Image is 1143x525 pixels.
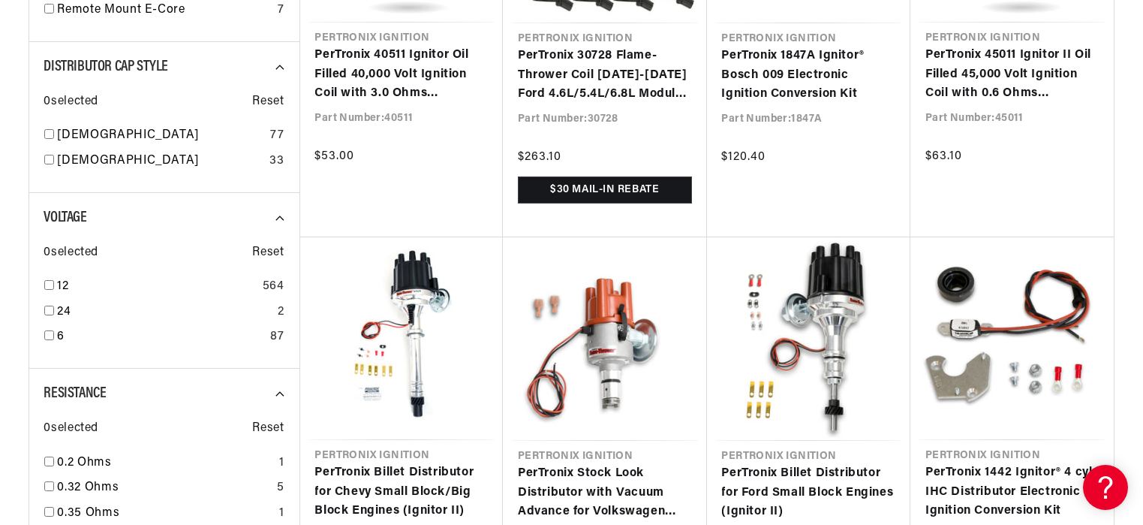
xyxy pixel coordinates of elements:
div: 1 [279,504,284,523]
span: 0 selected [44,92,98,112]
a: [DEMOGRAPHIC_DATA] [58,126,265,146]
a: PerTronix Billet Distributor for Chevy Small Block/Big Block Engines (Ignitor II) [315,463,489,521]
div: 1 [279,454,284,473]
div: 5 [277,478,284,498]
div: 33 [269,152,284,171]
span: Distributor Cap Style [44,59,169,74]
a: 6 [58,327,265,347]
div: 564 [263,277,284,297]
a: 24 [58,303,272,322]
div: 2 [278,303,284,322]
span: Reset [253,419,284,439]
a: Remote Mount E-Core [58,1,272,20]
span: Reset [253,92,284,112]
span: 0 selected [44,419,98,439]
span: Resistance [44,386,107,401]
div: 7 [278,1,284,20]
a: PerTronix 40511 Ignitor Oil Filled 40,000 Volt Ignition Coil with 3.0 Ohms Resistance in Black [315,46,489,104]
div: 87 [270,327,284,347]
a: PerTronix Stock Look Distributor with Vacuum Advance for Volkswagen Type 1 Engines [518,464,692,522]
a: [DEMOGRAPHIC_DATA] [58,152,264,171]
a: 0.32 Ohms [58,478,271,498]
a: 12 [58,277,257,297]
a: PerTronix 1442 Ignitor® 4 cyl IHC Distributor Electronic Ignition Conversion Kit [925,463,1099,521]
a: PerTronix 1847A Ignitor® Bosch 009 Electronic Ignition Conversion Kit [722,47,896,104]
a: PerTronix 30728 Flame-Thrower Coil [DATE]-[DATE] Ford 4.6L/5.4L/6.8L Modular 2-Valve COP (coil on... [518,47,692,104]
span: Reset [253,243,284,263]
a: 0.2 Ohms [58,454,273,473]
span: Voltage [44,210,87,225]
a: PerTronix Billet Distributor for Ford Small Block Engines (Ignitor II) [722,464,896,522]
a: 0.35 Ohms [58,504,273,523]
a: PerTronix 45011 Ignitor II Oil Filled 45,000 Volt Ignition Coil with 0.6 Ohms Resistance in Black [925,46,1099,104]
span: 0 selected [44,243,98,263]
div: 77 [270,126,284,146]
